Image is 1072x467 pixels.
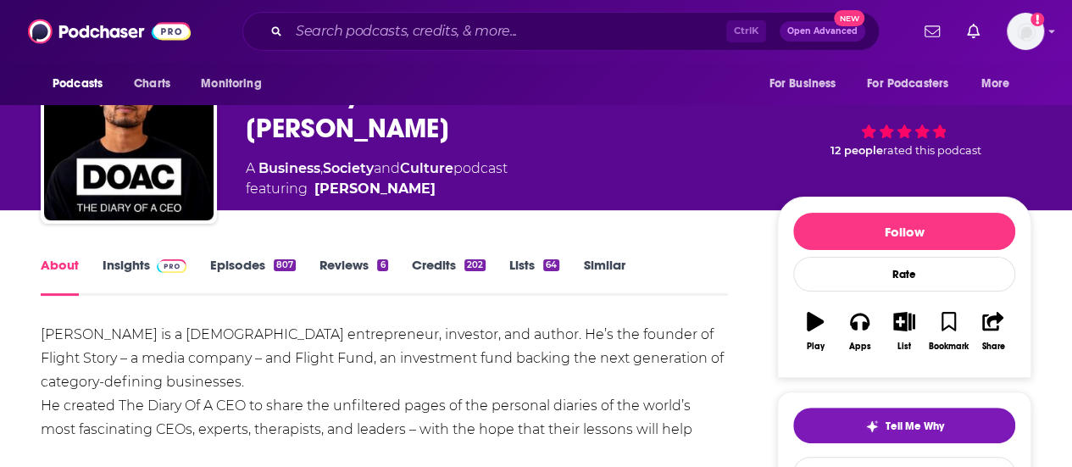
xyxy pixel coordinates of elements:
span: featuring [246,179,508,199]
a: Steven Bartlett [314,179,436,199]
button: open menu [189,68,283,100]
a: Society [323,160,374,176]
span: Podcasts [53,72,103,96]
a: InsightsPodchaser Pro [103,257,186,296]
button: open menu [41,68,125,100]
div: 807 [274,259,296,271]
span: For Business [769,72,836,96]
button: open menu [856,68,973,100]
a: Business [258,160,320,176]
a: Lists64 [509,257,559,296]
div: Search podcasts, credits, & more... [242,12,880,51]
a: Reviews6 [319,257,387,296]
span: Logged in as tfnewsroom [1007,13,1044,50]
button: tell me why sparkleTell Me Why [793,408,1015,443]
div: Share [981,342,1004,352]
a: Similar [583,257,625,296]
div: 202 [464,259,486,271]
a: About [41,257,79,296]
div: Bookmark [929,342,969,352]
button: Bookmark [926,301,970,362]
a: Show notifications dropdown [918,17,947,46]
button: List [882,301,926,362]
button: Apps [837,301,881,362]
span: New [834,10,864,26]
button: Share [971,301,1015,362]
div: 97 12 peoplerated this podcast [777,63,1031,169]
div: Rate [793,257,1015,292]
button: Show profile menu [1007,13,1044,50]
a: Episodes807 [210,257,296,296]
img: Podchaser - Follow, Share and Rate Podcasts [28,15,191,47]
div: A podcast [246,158,508,199]
span: Charts [134,72,170,96]
input: Search podcasts, credits, & more... [289,18,726,45]
img: tell me why sparkle [865,420,879,433]
span: , [320,160,323,176]
button: open menu [969,68,1031,100]
a: Culture [400,160,453,176]
span: rated this podcast [883,144,981,157]
span: More [981,72,1010,96]
span: Ctrl K [726,20,766,42]
span: Open Advanced [787,27,858,36]
div: Apps [849,342,871,352]
img: User Profile [1007,13,1044,50]
img: The Diary Of A CEO with Steven Bartlett [44,51,214,220]
a: Charts [123,68,181,100]
div: Play [807,342,825,352]
img: Podchaser Pro [157,259,186,273]
span: and [374,160,400,176]
div: 64 [543,259,559,271]
span: For Podcasters [867,72,948,96]
span: Tell Me Why [886,420,944,433]
div: 6 [377,259,387,271]
span: Monitoring [201,72,261,96]
span: 12 people [830,144,883,157]
button: open menu [757,68,857,100]
button: Open AdvancedNew [780,21,865,42]
svg: Add a profile image [1030,13,1044,26]
button: Follow [793,213,1015,250]
a: Show notifications dropdown [960,17,986,46]
a: Credits202 [412,257,486,296]
div: List [897,342,911,352]
button: Play [793,301,837,362]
